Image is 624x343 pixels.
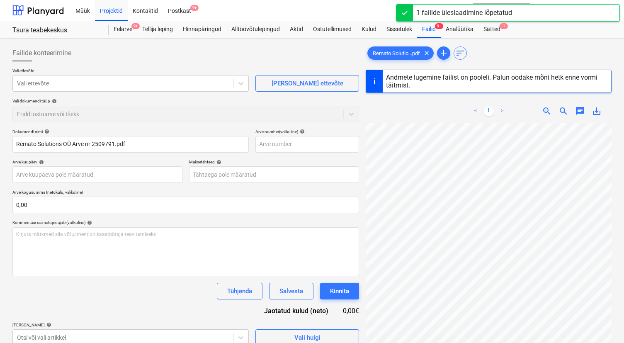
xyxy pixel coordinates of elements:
div: Arve number (valikuline) [255,129,359,134]
span: 9+ [435,23,443,29]
span: add [439,48,449,58]
div: Remato Solutio...pdf [367,46,434,60]
span: 1 [500,23,508,29]
a: Page 1 is your current page [484,106,494,116]
span: 9+ [131,23,140,29]
div: Kommentaar raamatupidajale (valikuline) [12,220,359,225]
div: Dokumendi nimi [12,129,249,134]
input: Arve number [255,136,359,153]
span: help [50,99,57,104]
input: Dokumendi nimi [12,136,249,153]
span: help [37,160,44,165]
button: Tühjenda [217,283,262,299]
span: help [45,322,51,327]
a: Sätted1 [478,21,505,38]
div: Salvesta [279,286,303,297]
div: Vali hulgi [294,332,320,343]
a: Aktid [285,21,308,38]
a: Next page [497,106,507,116]
div: Eelarve [109,21,137,38]
a: Eelarve9+ [109,21,137,38]
span: zoom_out [558,106,568,116]
a: Alltöövõtulepingud [226,21,285,38]
div: Andmete lugemine failist on pooleli. Palun oodake mõni hetk enne vormi täitmist. [386,73,608,89]
div: Vali dokumendi tüüp [12,98,359,104]
button: Salvesta [269,283,313,299]
span: clear [422,48,432,58]
div: [PERSON_NAME] [12,322,249,328]
div: 1 failide üleslaadimine lõpetatud [416,8,512,18]
div: 0,00€ [342,306,359,316]
a: Previous page [471,106,481,116]
div: Maksetähtaeg [189,159,359,165]
a: Analüütika [441,21,478,38]
span: help [215,160,221,165]
span: help [43,129,49,134]
span: Remato Solutio...pdf [368,50,425,56]
input: Tähtaega pole määratud [189,166,359,183]
span: help [298,129,305,134]
button: [PERSON_NAME] ettevõte [255,75,359,92]
div: Vestlusvidin [583,303,624,343]
iframe: Chat Widget [583,303,624,343]
input: Arve kuupäeva pole määratud. [12,166,182,183]
span: zoom_in [542,106,552,116]
a: Failid9+ [417,21,441,38]
div: Kinnita [330,286,349,297]
div: [PERSON_NAME] ettevõte [272,78,343,89]
a: Tellija leping [137,21,178,38]
div: Failid [417,21,441,38]
div: Tühjenda [227,286,252,297]
div: Tsura teabekeskus [12,26,99,35]
div: Sätted [478,21,505,38]
a: Kulud [357,21,381,38]
input: Arve kogusumma (netokulu, valikuline) [12,197,359,213]
span: save_alt [592,106,602,116]
a: Ostutellimused [308,21,357,38]
p: Vali ettevõte [12,68,249,75]
a: Sissetulek [381,21,417,38]
span: sort [455,48,465,58]
span: chat [575,106,585,116]
p: Arve kogusumma (netokulu, valikuline) [12,190,359,197]
span: Failide konteerimine [12,48,71,58]
div: Jaotatud kulud (neto) [251,306,342,316]
div: Arve kuupäev [12,159,182,165]
a: Hinnapäringud [178,21,226,38]
span: help [85,220,92,225]
span: 9+ [190,5,199,11]
button: Kinnita [320,283,359,299]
